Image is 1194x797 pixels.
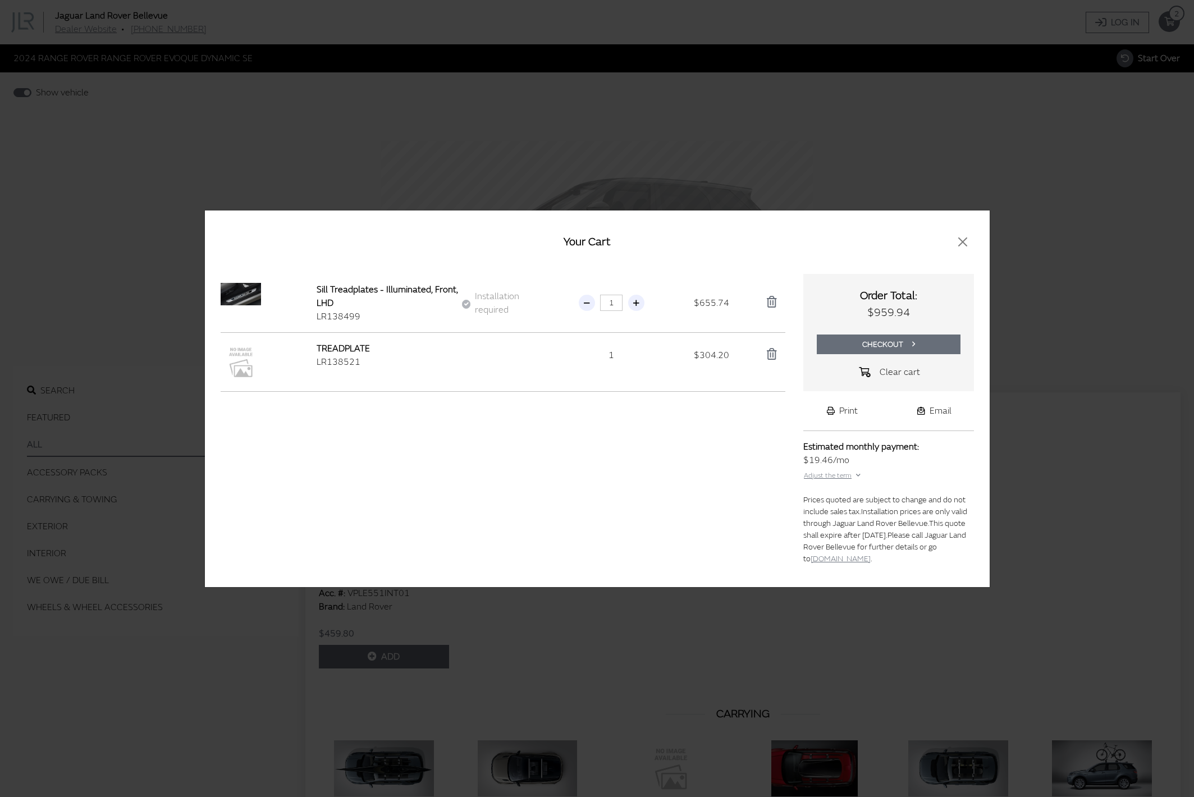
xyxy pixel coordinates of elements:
span: Your Cart [564,235,611,249]
img: Image for Sill Treadplates - Illuminated, Front, LHD [221,283,261,306]
a: [DOMAIN_NAME] [811,554,871,564]
span: $19.46 [803,455,833,466]
button: Checkout [817,335,960,354]
button: Delete accessory from order [757,345,786,365]
span: Please call Jaguar Land Rover Bellevue for further details or go to . [803,530,966,564]
div: TREADPLATE [317,342,464,355]
div: LR138499 [317,310,464,323]
button: Delete accessory from order [757,292,786,313]
button: Email [908,400,961,422]
div: Sill Treadplates - Illuminated, Front, LHD [317,283,464,310]
div: LR138521 [317,355,464,369]
div: $655.74 [678,283,745,323]
div: /mo [803,454,974,467]
button: Clear cart [848,363,930,382]
div: $959.94 [810,304,967,321]
span: 1 [609,349,614,362]
div: Order Total: [810,287,967,304]
label: Installation required [475,290,551,317]
label: Estimated monthly payment: [803,440,919,454]
span: This quote shall expire after [DATE]. [803,519,966,540]
div: $304.20 [678,342,745,369]
button: Adjust the term [803,467,861,485]
span: Prices quoted are subject to change and do not include sales tax. [803,495,966,516]
button: Print [817,400,867,422]
span: Installation prices are only valid through Jaguar Land Rover Bellevue. [803,507,967,528]
img: Image for TREADPLATE [221,342,261,382]
button: Close [947,233,978,251]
